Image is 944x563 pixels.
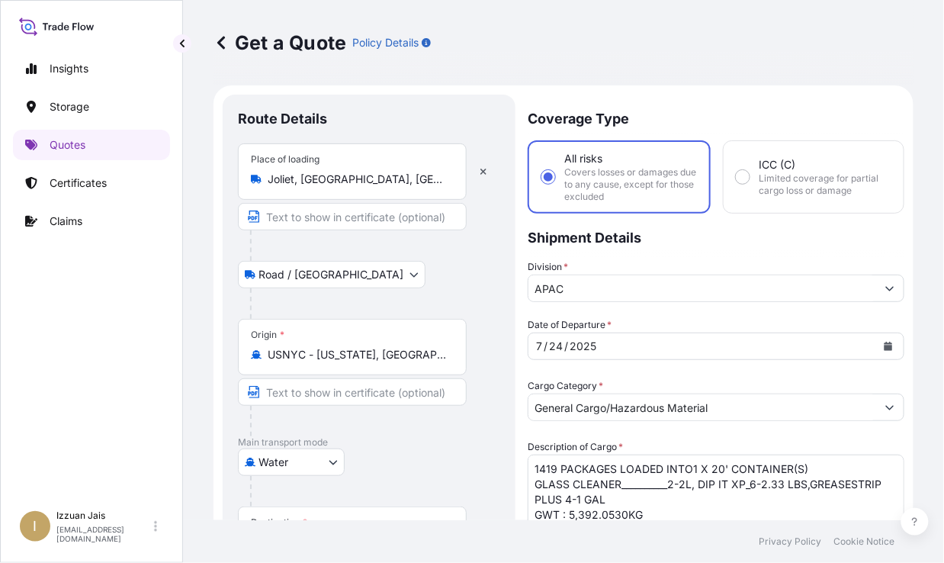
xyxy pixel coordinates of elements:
input: Origin [268,347,448,362]
div: / [564,337,568,355]
input: ICC (C)Limited coverage for partial cargo loss or damage [736,170,750,184]
input: Text to appear on certificate [238,378,467,406]
p: Izzuan Jais [56,510,151,522]
input: Place of loading [268,172,448,187]
p: Claims [50,214,82,229]
button: Show suggestions [876,275,904,302]
span: Date of Departure [528,317,612,333]
a: Cookie Notice [834,536,895,548]
p: Coverage Type [528,95,904,140]
a: Storage [13,92,170,122]
button: Select transport [238,449,345,476]
div: Place of loading [251,153,319,166]
span: Water [258,455,288,470]
div: month, [535,337,544,355]
span: Limited coverage for partial cargo loss or damage [759,172,891,197]
label: Division [528,259,568,275]
a: Claims [13,206,170,236]
button: Show suggestions [876,394,904,421]
input: Type to search division [528,275,876,302]
button: Calendar [876,334,901,359]
p: Policy Details [352,35,419,50]
div: Origin [251,329,284,341]
input: Text to appear on certificate [238,203,467,230]
span: All risks [564,151,602,166]
p: Get a Quote [214,31,346,55]
p: Main transport mode [238,436,500,449]
span: I [34,519,37,534]
p: Insights [50,61,88,76]
input: All risksCovers losses or damages due to any cause, except for those excluded [541,170,555,184]
input: Select a commodity type [528,394,876,421]
p: Certificates [50,175,107,191]
div: / [544,337,547,355]
a: Privacy Policy [759,536,822,548]
label: Description of Cargo [528,439,623,455]
p: Shipment Details [528,214,904,259]
button: Select transport [238,261,425,288]
div: Destination [251,516,307,529]
a: Insights [13,53,170,84]
textarea: 1419 PACKAGES LOADED INTO1 X 20' CONTAINER(S) GLASS CLEANER__________2-2L, DIP IT XP_6-2.33 LBS,G... [528,455,904,528]
div: day, [547,337,564,355]
label: Cargo Category [528,378,603,394]
p: [EMAIL_ADDRESS][DOMAIN_NAME] [56,525,151,543]
div: year, [568,337,598,355]
p: Route Details [238,110,327,128]
span: ICC (C) [759,157,795,172]
a: Quotes [13,130,170,160]
p: Quotes [50,137,85,153]
a: Certificates [13,168,170,198]
p: Storage [50,99,89,114]
span: Covers losses or damages due to any cause, except for those excluded [564,166,697,203]
span: Road / [GEOGRAPHIC_DATA] [258,267,403,282]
